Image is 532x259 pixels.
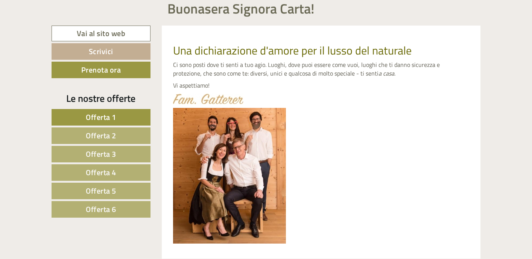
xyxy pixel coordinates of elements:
a: Scrivici [52,43,150,60]
h1: Buonasera Signora Carta! [167,1,315,16]
p: Vi aspettiamo! [173,81,470,90]
a: Prenota ora [52,62,150,78]
span: Offerta 3 [86,148,116,160]
img: image [173,94,243,104]
a: Vai al sito web [52,26,150,42]
span: Offerta 1 [86,111,116,123]
span: Offerta 4 [86,167,116,178]
span: Una dichiarazione d'amore per il lusso del naturale [173,42,412,59]
img: image [173,108,286,244]
div: Le nostre offerte [52,91,150,105]
span: Offerta 6 [86,203,116,215]
span: Offerta 2 [86,130,116,141]
span: Offerta 5 [86,185,116,197]
p: Ci sono posti dove ti senti a tuo agio. Luoghi, dove puoi essere come vuoi, luoghi che ti danno s... [173,61,470,78]
em: a [378,69,382,78]
em: casa [383,69,394,78]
